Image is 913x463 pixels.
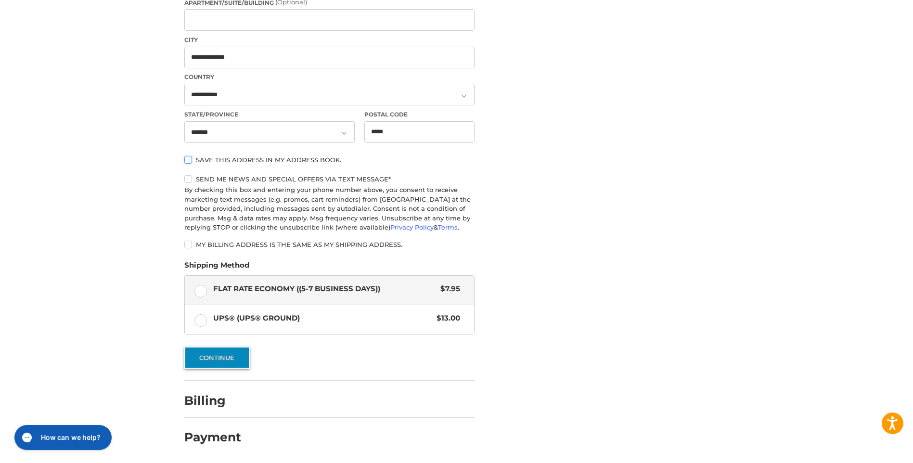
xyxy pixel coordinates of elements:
[184,110,355,119] label: State/Province
[364,110,475,119] label: Postal Code
[184,185,475,232] div: By checking this box and entering your phone number above, you consent to receive marketing text ...
[184,36,475,44] label: City
[184,393,241,408] h2: Billing
[10,422,115,453] iframe: Gorgias live chat messenger
[390,223,434,231] a: Privacy Policy
[438,223,458,231] a: Terms
[184,156,475,164] label: Save this address in my address book.
[184,175,475,183] label: Send me news and special offers via text message*
[184,347,250,369] button: Continue
[184,430,241,445] h2: Payment
[213,313,432,324] span: UPS® (UPS® Ground)
[184,260,249,275] legend: Shipping Method
[213,283,436,295] span: Flat Rate Economy ((5-7 Business Days))
[184,241,475,248] label: My billing address is the same as my shipping address.
[436,283,460,295] span: $7.95
[184,73,475,81] label: Country
[432,313,460,324] span: $13.00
